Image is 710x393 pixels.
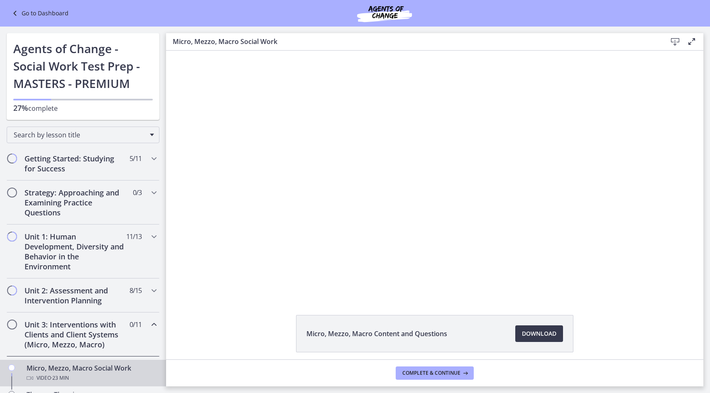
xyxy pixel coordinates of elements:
h1: Agents of Change - Social Work Test Prep - MASTERS - PREMIUM [13,40,153,92]
span: 8 / 15 [130,286,142,295]
span: 27% [13,103,28,113]
div: Video [27,373,156,383]
iframe: Video Lesson [166,51,703,296]
h2: Unit 3: Interventions with Clients and Client Systems (Micro, Mezzo, Macro) [24,320,126,349]
h2: Getting Started: Studying for Success [24,154,126,173]
span: 0 / 3 [133,188,142,198]
a: Download [515,325,563,342]
div: Micro, Mezzo, Macro Social Work [27,363,156,383]
span: Search by lesson title [14,130,146,139]
div: Search by lesson title [7,127,159,143]
img: Agents of Change Social Work Test Prep [335,3,434,23]
h3: Micro, Mezzo, Macro Social Work [173,37,654,46]
p: complete [13,103,153,113]
h2: Unit 2: Assessment and Intervention Planning [24,286,126,305]
button: Complete & continue [396,366,474,380]
span: Download [522,329,556,339]
span: 0 / 11 [130,320,142,330]
h2: Strategy: Approaching and Examining Practice Questions [24,188,126,217]
span: Complete & continue [402,370,460,376]
span: 11 / 13 [126,232,142,242]
a: Go to Dashboard [10,8,69,18]
span: Micro, Mezzo, Macro Content and Questions [306,329,447,339]
span: · 23 min [51,373,69,383]
h2: Unit 1: Human Development, Diversity and Behavior in the Environment [24,232,126,271]
span: 5 / 11 [130,154,142,164]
